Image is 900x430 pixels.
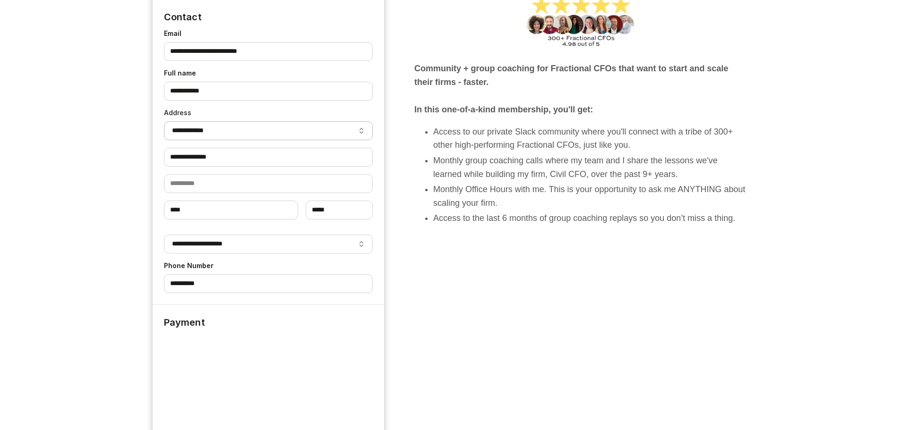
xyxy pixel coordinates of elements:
[164,261,373,270] label: Phone Number
[164,68,373,78] label: Full name
[164,108,373,118] label: Address
[164,305,205,329] legend: Payment
[433,211,748,225] li: Access to the last 6 months of group coaching replays so you don’t miss a thing.
[164,29,373,38] label: Email
[433,125,748,152] li: Access to our private Slack community where you'll connect with a tribe of 300+ other high-perfor...
[414,105,593,114] strong: In this one-of-a-kind membership, you'll get:
[433,154,748,181] li: Monthly group coaching calls where my team and I share the lessons we've learned while building m...
[414,64,729,87] b: Community + group coaching for Fractional CFOs that want to start and scale their firms - faster.
[433,183,748,210] li: Monthly Office Hours with me. This is your opportunity to ask me ANYTHING about scaling your firm.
